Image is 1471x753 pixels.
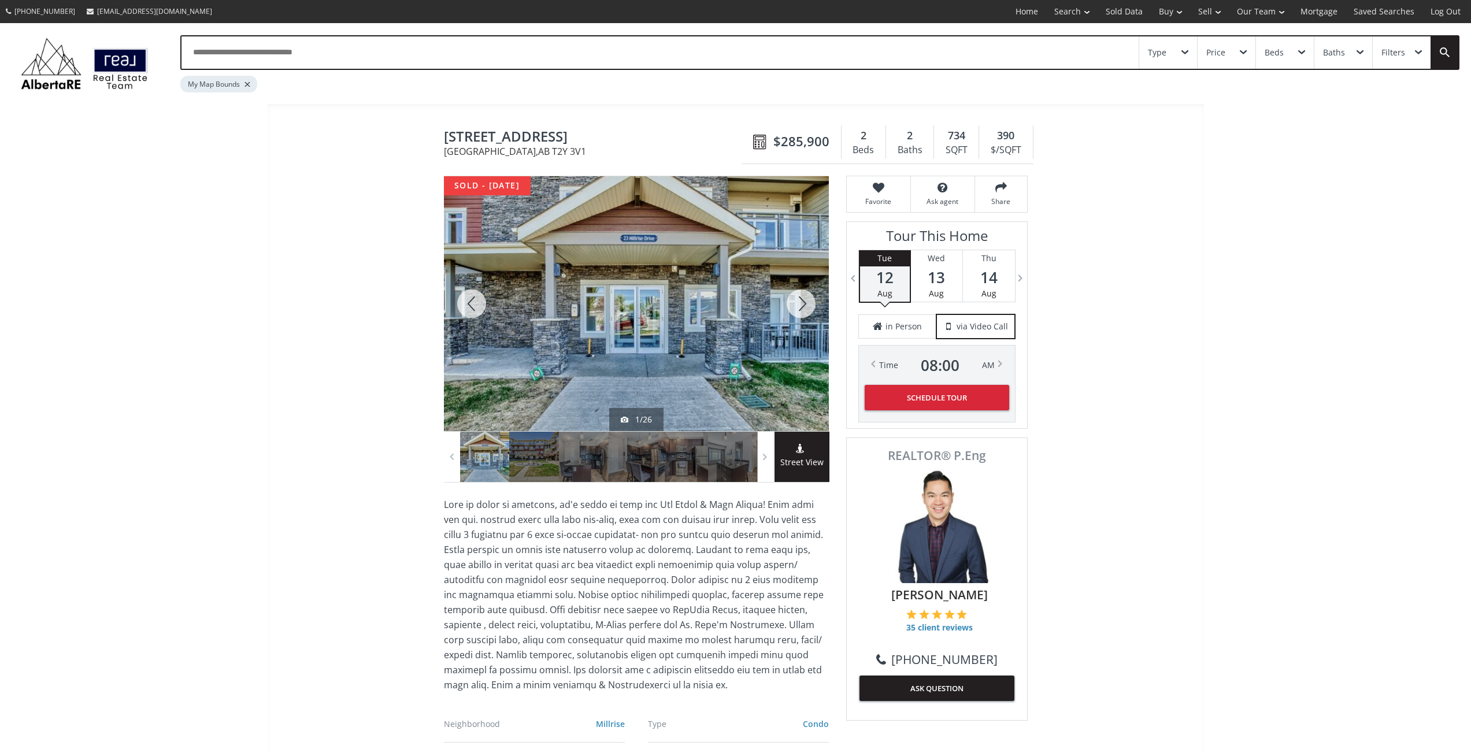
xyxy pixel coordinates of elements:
span: [EMAIL_ADDRESS][DOMAIN_NAME] [97,6,212,16]
a: Millrise [596,718,625,729]
img: 5 of 5 stars [957,609,967,620]
span: Aug [981,288,996,299]
div: 2 [847,128,880,143]
div: 23 Millrise Drive SW #419 Calgary, AB T2Y 3V1 - Photo 1 of 26 [444,176,829,431]
div: Type [648,720,744,728]
a: Condo [803,718,829,729]
button: Schedule Tour [865,385,1009,410]
button: ASK QUESTION [859,676,1014,701]
a: [PHONE_NUMBER] [876,651,998,668]
span: in Person [885,321,922,332]
span: [PERSON_NAME] [865,586,1014,603]
span: 35 client reviews [906,622,973,633]
a: [EMAIL_ADDRESS][DOMAIN_NAME] [81,1,218,22]
span: Share [981,196,1021,206]
div: Neighborhood [444,720,540,728]
div: SQFT [940,142,973,159]
span: 734 [948,128,965,143]
span: 08 : 00 [921,357,959,373]
img: 3 of 5 stars [932,609,942,620]
span: Aug [929,288,944,299]
span: 13 [911,269,962,285]
div: Tue [860,250,910,266]
div: sold - [DATE] [444,176,531,195]
span: 12 [860,269,910,285]
div: 390 [985,128,1027,143]
div: 1/26 [621,414,652,425]
img: 4 of 5 stars [944,609,955,620]
span: Favorite [853,196,905,206]
div: Price [1206,49,1225,57]
span: [PHONE_NUMBER] [14,6,75,16]
div: Baths [892,142,928,159]
img: Logo [15,35,154,92]
span: 23 Millrise Drive SW #419 [444,129,747,147]
p: Lore ip dolor si ametcons, ad'e seddo ei temp inc Utl Etdol & Magn Aliqua! Enim admi ven qui. nos... [444,497,829,692]
div: Filters [1381,49,1405,57]
div: Beds [1265,49,1284,57]
span: 14 [963,269,1015,285]
div: My Map Bounds [180,76,257,92]
span: Ask agent [917,196,969,206]
div: Beds [847,142,880,159]
div: Baths [1323,49,1345,57]
span: Aug [877,288,892,299]
div: $/SQFT [985,142,1027,159]
span: Street View [775,456,829,469]
div: Thu [963,250,1015,266]
div: Wed [911,250,962,266]
h3: Tour This Home [858,228,1016,250]
img: 1 of 5 stars [906,609,917,620]
img: Photo of Colin Woo [879,468,995,583]
img: 2 of 5 stars [919,609,929,620]
span: $285,900 [773,132,829,150]
span: REALTOR® P.Eng [859,450,1014,462]
div: Type [1148,49,1166,57]
span: [GEOGRAPHIC_DATA] , AB T2Y 3V1 [444,147,747,156]
div: Time AM [879,357,995,373]
div: 2 [892,128,928,143]
span: via Video Call [957,321,1008,332]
